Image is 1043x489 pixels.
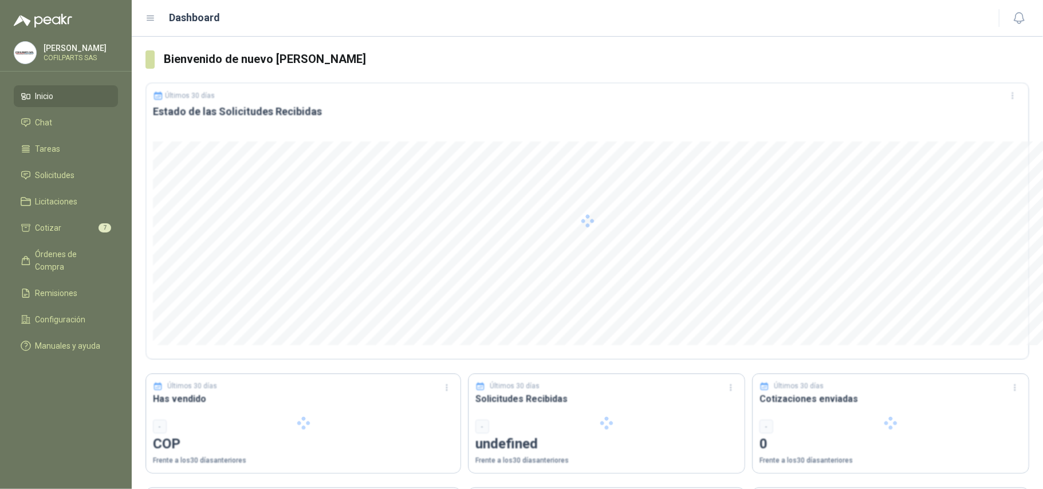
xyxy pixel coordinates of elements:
[14,138,118,160] a: Tareas
[36,248,107,273] span: Órdenes de Compra
[14,112,118,133] a: Chat
[14,164,118,186] a: Solicitudes
[36,90,54,102] span: Inicio
[36,287,78,299] span: Remisiones
[14,14,72,27] img: Logo peakr
[14,309,118,330] a: Configuración
[99,223,111,232] span: 7
[170,10,221,26] h1: Dashboard
[36,313,86,326] span: Configuración
[14,243,118,278] a: Órdenes de Compra
[14,42,36,64] img: Company Logo
[44,54,115,61] p: COFILPARTS SAS
[164,50,1029,68] h3: Bienvenido de nuevo [PERSON_NAME]
[14,85,118,107] a: Inicio
[14,191,118,212] a: Licitaciones
[36,340,101,352] span: Manuales y ayuda
[14,335,118,357] a: Manuales y ayuda
[36,143,61,155] span: Tareas
[36,169,75,182] span: Solicitudes
[36,195,78,208] span: Licitaciones
[14,217,118,239] a: Cotizar7
[36,116,53,129] span: Chat
[14,282,118,304] a: Remisiones
[44,44,115,52] p: [PERSON_NAME]
[36,222,62,234] span: Cotizar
